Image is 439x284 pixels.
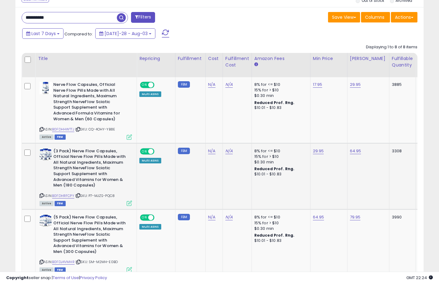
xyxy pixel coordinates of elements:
[178,81,190,88] small: FBM
[53,275,79,281] a: Terms of Use
[254,55,308,62] div: Amazon Fees
[178,148,190,154] small: FBM
[392,148,411,154] div: 3308
[313,55,345,62] div: Min Price
[38,55,134,62] div: Title
[350,82,361,88] a: 29.95
[76,259,118,264] span: | SKU: SM-M2MH-E0BD
[406,275,433,281] span: 2025-08-11 22:24 GMT
[254,105,306,110] div: $10.01 - $10.83
[52,259,75,265] a: B0FDJ4VMHR
[105,30,148,37] span: [DATE]-28 - Aug-03
[53,148,128,190] b: (3 Pack) Nerve Flow Capsules, Official Nerve Flow Pills Made with All Natural Ingredients, Maximu...
[225,214,233,220] a: N/A
[39,82,132,139] div: ASIN:
[365,14,384,20] span: Columns
[208,55,220,62] div: Cost
[39,148,132,206] div: ASIN:
[254,82,306,87] div: 8% for <= $10
[208,214,215,220] a: N/A
[361,12,390,22] button: Columns
[328,12,360,22] button: Save View
[208,82,215,88] a: N/A
[131,12,155,23] button: Filters
[350,148,361,154] a: 64.95
[6,275,29,281] strong: Copyright
[178,55,203,62] div: Fulfillment
[39,148,52,161] img: 51GQ7MJk1PL._SL40_.jpg
[254,100,295,105] b: Reduced Prof. Rng.
[392,55,413,68] div: Fulfillable Quantity
[225,55,249,68] div: Fulfillment Cost
[254,172,306,177] div: $10.01 - $10.83
[254,166,295,171] b: Reduced Prof. Rng.
[154,82,163,88] span: OFF
[254,93,306,98] div: $0.30 min
[39,201,54,206] span: All listings currently available for purchase on Amazon
[350,55,387,62] div: [PERSON_NAME]
[366,44,417,50] div: Displaying 1 to 8 of 8 items
[141,82,148,88] span: ON
[391,12,417,22] button: Actions
[39,214,52,227] img: 51vglxC0DiL._SL40_.jpg
[254,154,306,159] div: 15% for > $10
[55,201,66,206] span: FBM
[313,82,322,88] a: 17.95
[75,193,115,198] span: | SKU: P7-MJZS-PQC8
[39,82,52,94] img: 41+JIFsI3-L._SL40_.jpg
[52,127,74,132] a: B0FDHHWTTJ
[225,148,233,154] a: N/A
[39,134,54,140] span: All listings currently available for purchase on Amazon
[313,148,324,154] a: 29.95
[80,275,107,281] a: Privacy Policy
[75,127,115,132] span: | SKU: CQ-4OHY-YB8E
[254,148,306,154] div: 8% for <= $10
[53,214,128,256] b: (5 Pack) Nerve Flow Capsules, Official Nerve Flow Pills Made with All Natural Ingredients, Maximu...
[392,214,411,220] div: 3990
[55,134,66,140] span: FBM
[178,214,190,220] small: FBM
[154,215,163,220] span: OFF
[208,148,215,154] a: N/A
[22,28,64,39] button: Last 7 Days
[139,224,161,230] div: Multi ASINS
[254,233,295,238] b: Reduced Prof. Rng.
[392,82,411,87] div: 3885
[139,55,173,62] div: Repricing
[254,214,306,220] div: 8% for <= $10
[154,149,163,154] span: OFF
[254,159,306,165] div: $0.30 min
[350,214,361,220] a: 79.95
[254,62,258,67] small: Amazon Fees.
[313,214,324,220] a: 64.95
[139,91,161,97] div: Multi ASINS
[254,226,306,231] div: $0.30 min
[139,158,161,163] div: Multi ASINS
[31,30,56,37] span: Last 7 Days
[6,275,107,281] div: seller snap | |
[53,82,128,123] b: Nerve Flow Capsules, Official Nerve Flow Pills Made with All Natural Ingredients, Maximum Strengt...
[254,87,306,93] div: 15% for > $10
[254,220,306,226] div: 15% for > $10
[95,28,155,39] button: [DATE]-28 - Aug-03
[225,82,233,88] a: N/A
[64,31,93,37] span: Compared to:
[141,149,148,154] span: ON
[52,193,74,198] a: B0FDHRFCPY
[254,238,306,243] div: $10.01 - $10.83
[141,215,148,220] span: ON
